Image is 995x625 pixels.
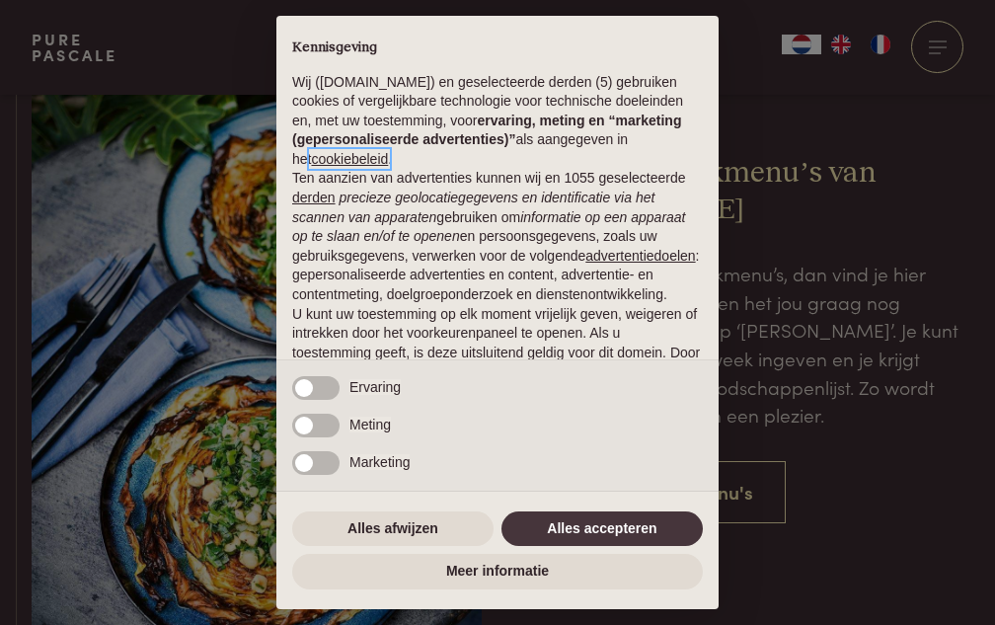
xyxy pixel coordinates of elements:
[292,190,654,225] em: precieze geolocatiegegevens en identificatie via het scannen van apparaten
[349,454,410,470] span: Marketing
[292,511,494,547] button: Alles afwijzen
[292,169,703,304] p: Ten aanzien van advertenties kunnen wij en 1055 geselecteerde gebruiken om en persoonsgegevens, z...
[292,209,686,245] em: informatie op een apparaat op te slaan en/of te openen
[501,511,703,547] button: Alles accepteren
[292,554,703,589] button: Meer informatie
[349,417,391,432] span: Meting
[311,151,388,167] a: cookiebeleid
[292,73,703,170] p: Wij ([DOMAIN_NAME]) en geselecteerde derden (5) gebruiken cookies of vergelijkbare technologie vo...
[292,189,336,208] button: derden
[292,39,703,57] h2: Kennisgeving
[292,113,681,148] strong: ervaring, meting en “marketing (gepersonaliseerde advertenties)”
[292,305,703,402] p: U kunt uw toestemming op elk moment vrijelijk geven, weigeren of intrekken door het voorkeurenpan...
[349,379,401,395] span: Ervaring
[585,247,695,267] button: advertentiedoelen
